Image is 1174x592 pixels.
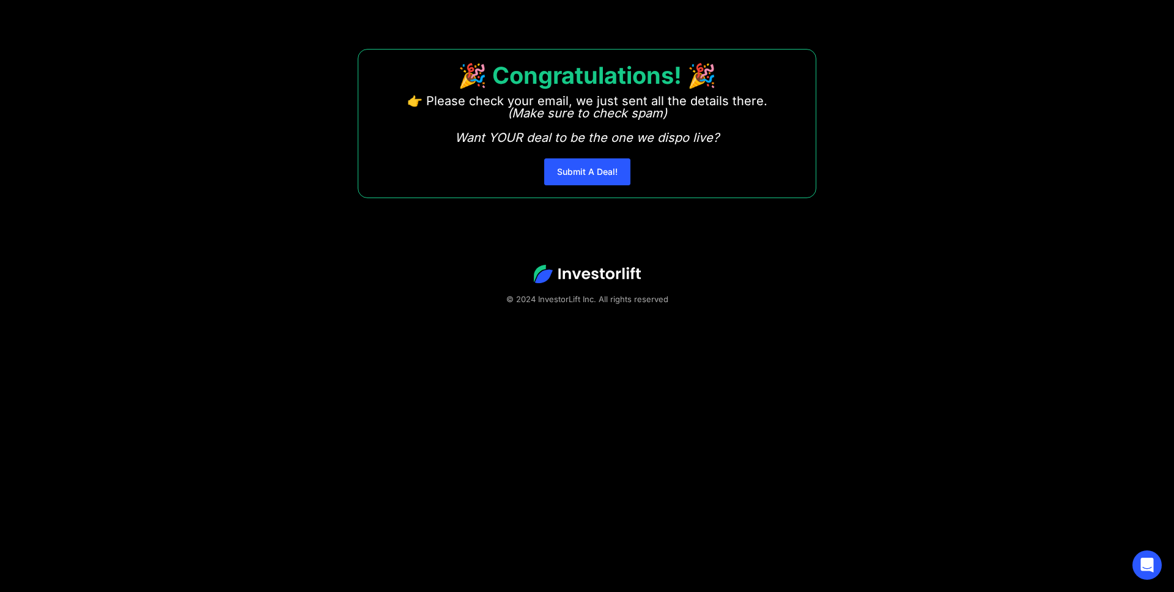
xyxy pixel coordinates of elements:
div: © 2024 InvestorLift Inc. All rights reserved [43,293,1131,305]
p: 👉 Please check your email, we just sent all the details there. ‍ [407,95,767,144]
strong: 🎉 Congratulations! 🎉 [458,61,716,89]
em: (Make sure to check spam) Want YOUR deal to be the one we dispo live? [455,106,719,145]
a: Submit A Deal! [544,158,630,185]
div: Open Intercom Messenger [1132,550,1162,580]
